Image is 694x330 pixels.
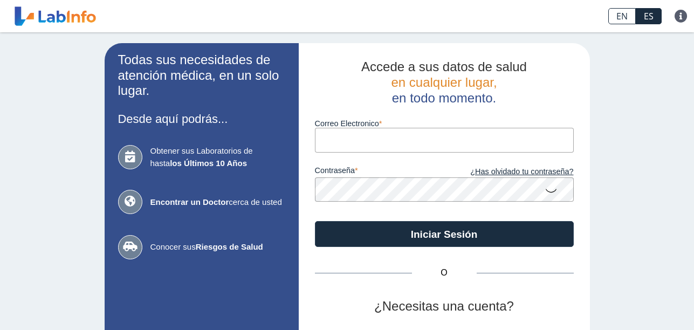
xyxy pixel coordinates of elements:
[196,242,263,251] b: Riesgos de Salud
[118,112,285,126] h3: Desde aquí podrás...
[412,266,477,279] span: O
[636,8,662,24] a: ES
[170,159,247,168] b: los Últimos 10 Años
[315,299,574,314] h2: ¿Necesitas una cuenta?
[315,119,574,128] label: Correo Electronico
[150,241,285,253] span: Conocer sus
[315,166,444,178] label: contraseña
[391,75,497,90] span: en cualquier lugar,
[150,196,285,209] span: cerca de usted
[608,8,636,24] a: EN
[444,166,574,178] a: ¿Has olvidado tu contraseña?
[361,59,527,74] span: Accede a sus datos de salud
[150,145,285,169] span: Obtener sus Laboratorios de hasta
[150,197,229,207] b: Encontrar un Doctor
[315,221,574,247] button: Iniciar Sesión
[392,91,496,105] span: en todo momento.
[118,52,285,99] h2: Todas sus necesidades de atención médica, en un solo lugar.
